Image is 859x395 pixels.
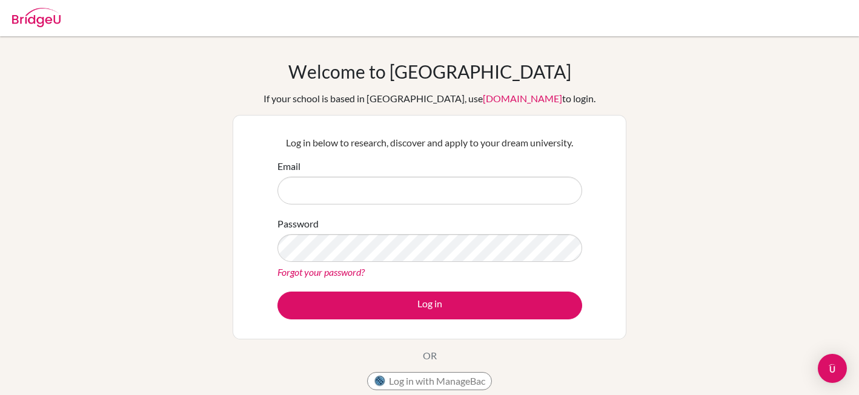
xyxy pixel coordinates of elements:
[277,159,300,174] label: Email
[277,292,582,319] button: Log in
[277,135,582,150] p: Log in below to research, discover and apply to your dream university.
[277,266,365,278] a: Forgot your password?
[423,348,437,363] p: OR
[264,91,595,106] div: If your school is based in [GEOGRAPHIC_DATA], use to login.
[12,8,61,27] img: Bridge-U
[367,372,492,390] button: Log in with ManageBac
[288,60,571,82] h1: Welcome to [GEOGRAPHIC_DATA]
[818,354,847,383] div: Open Intercom Messenger
[277,217,319,231] label: Password
[483,93,562,104] a: [DOMAIN_NAME]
